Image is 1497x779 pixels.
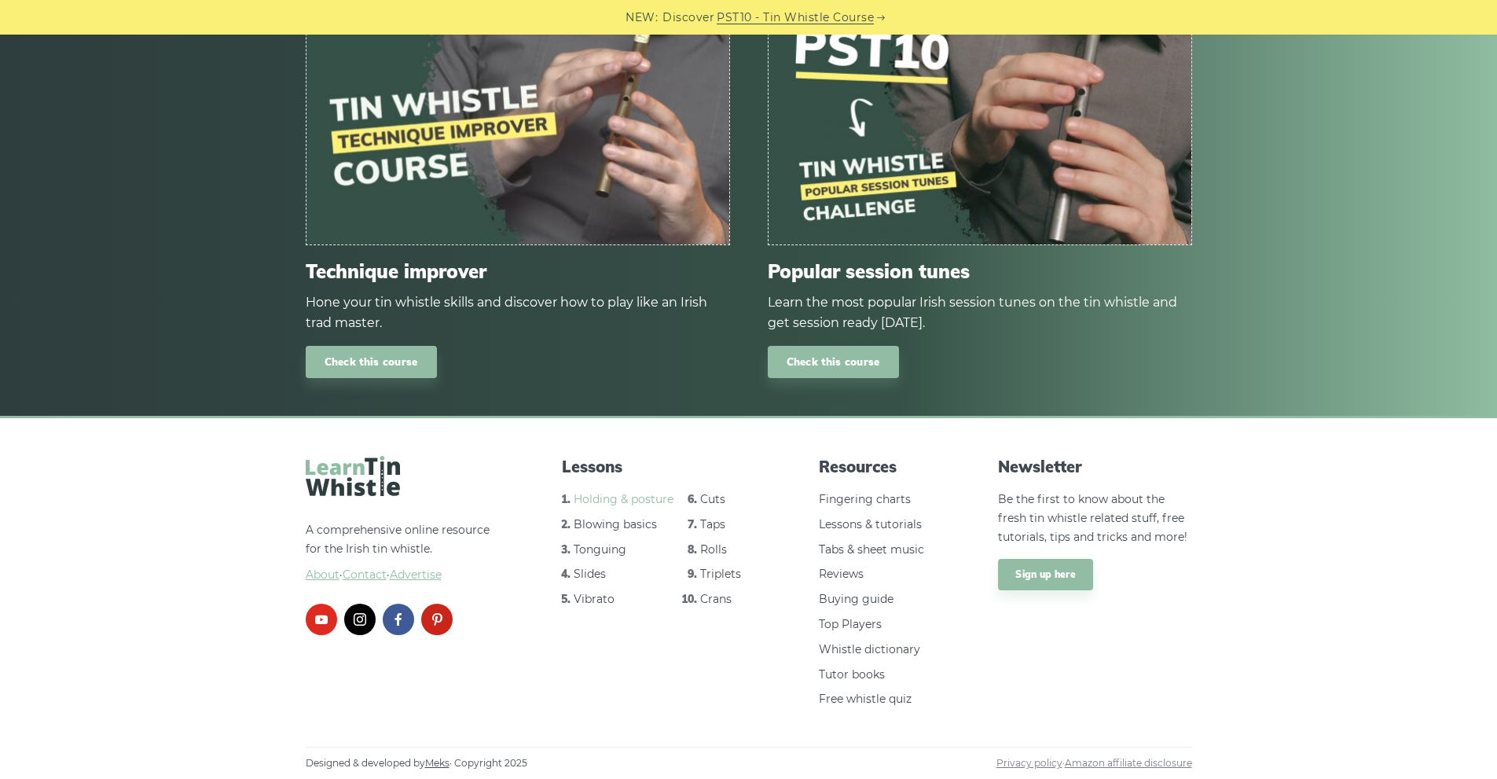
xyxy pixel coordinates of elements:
[574,542,626,557] a: Tonguing
[306,755,527,771] span: Designed & developed by · Copyright 2025
[306,604,337,635] a: youtube
[343,568,442,582] a: Contact·Advertise
[717,9,874,27] a: PST10 - Tin Whistle Course
[819,692,912,706] a: Free whistle quiz
[306,568,339,582] a: About
[306,6,729,244] img: tin-whistle-course
[562,456,755,478] span: Lessons
[306,260,730,283] span: Technique improver
[700,492,725,506] a: Cuts
[700,567,741,581] a: Triplets
[574,492,673,506] a: Holding & posture
[996,757,1062,769] a: Privacy policy
[998,456,1191,478] span: Newsletter
[1065,757,1192,769] a: Amazon affiliate disclosure
[819,592,893,606] a: Buying guide
[819,642,920,656] a: Whistle dictionary
[819,456,935,478] span: Resources
[344,604,376,635] a: instagram
[819,492,911,506] a: Fingering charts
[819,667,885,682] a: Tutor books
[996,755,1192,771] span: ·
[819,567,864,581] a: Reviews
[343,568,387,582] span: Contact
[390,568,442,582] span: Advertise
[306,566,499,585] span: ·
[819,617,882,631] a: Top Players
[306,456,400,496] img: LearnTinWhistle.com
[819,542,924,557] a: Tabs & sheet music
[700,517,725,531] a: Taps
[425,757,449,769] a: Meks
[574,567,606,581] a: Slides
[998,491,1191,546] p: Be the first to know about the fresh tin whistle related stuff, free tutorials, tips and tricks a...
[306,521,499,585] p: A comprehensive online resource for the Irish tin whistle.
[306,346,437,378] a: Check this course
[819,517,922,531] a: Lessons & tutorials
[768,346,899,378] a: Check this course
[662,9,714,27] span: Discover
[700,542,727,557] a: Rolls
[421,604,453,635] a: pinterest
[574,592,615,606] a: Vibrato
[768,260,1192,283] span: Popular session tunes
[998,559,1093,590] a: Sign up here
[306,292,730,333] div: Hone your tin whistle skills and discover how to play like an Irish trad master.
[626,9,658,27] span: NEW:
[574,517,657,531] a: Blowing basics
[768,292,1192,333] div: Learn the most popular Irish session tunes on the tin whistle and get session ready [DATE].
[700,592,732,606] a: Crans
[383,604,414,635] a: facebook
